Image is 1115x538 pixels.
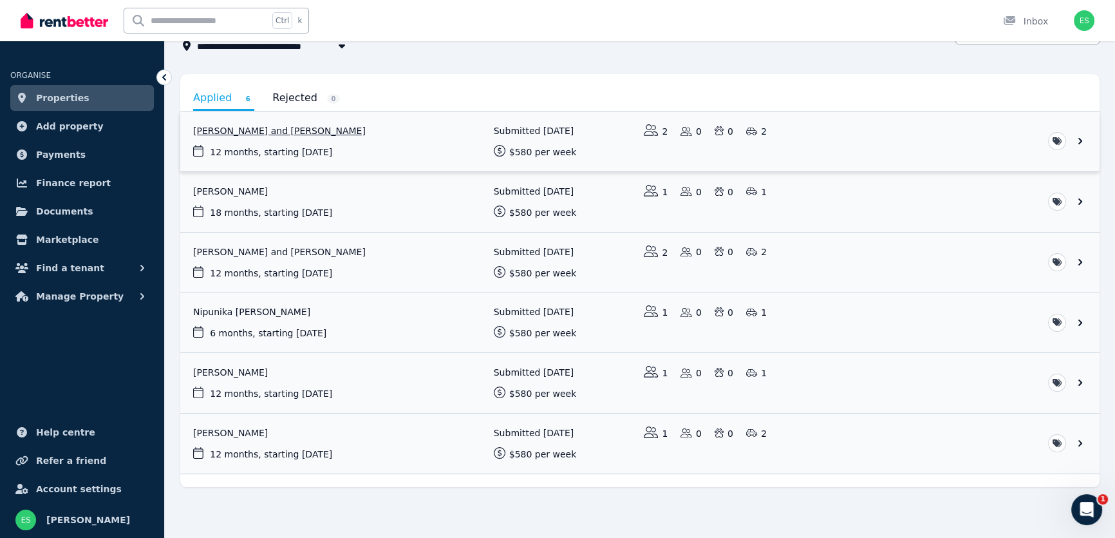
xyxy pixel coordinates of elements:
span: ORGANISE [10,71,51,80]
a: Payments [10,142,154,168]
a: Add property [10,113,154,139]
span: 6 [241,94,254,104]
a: Finance report [10,170,154,196]
div: Inbox [1003,15,1048,28]
a: Applied [193,87,254,111]
span: Add property [36,119,104,134]
a: Account settings [10,476,154,502]
img: Elaine Sheeley [15,510,36,530]
a: View application: Kayle-marie Stevens [180,353,1100,413]
span: k [297,15,302,26]
a: Properties [10,85,154,111]
span: Ctrl [272,12,292,29]
span: Properties [36,90,89,106]
span: 1 [1098,494,1108,504]
span: Marketplace [36,232,98,247]
span: Refer a friend [36,453,106,468]
a: View application: Benjamin Pomare [180,414,1100,474]
span: 0 [327,94,340,104]
a: Marketplace [10,227,154,253]
button: Find a tenant [10,255,154,281]
a: Refer a friend [10,448,154,474]
span: Payments [36,147,86,162]
button: Manage Property [10,283,154,309]
a: Help centre [10,419,154,445]
span: Help centre [36,425,95,440]
iframe: Intercom live chat [1071,494,1102,525]
a: View application: Filippo Teta and Matteo Fantinato [180,233,1100,293]
span: Account settings [36,481,122,497]
a: Documents [10,198,154,224]
span: Find a tenant [36,260,104,276]
a: View application: Nipunika Shanuki Fernando Welisarage [180,293,1100,352]
img: RentBetter [21,11,108,30]
a: Rejected [272,87,340,109]
span: Finance report [36,175,111,191]
a: View application: Ian Lewis [180,172,1100,232]
span: Documents [36,204,93,219]
img: Elaine Sheeley [1074,10,1094,31]
span: [PERSON_NAME] [46,512,130,528]
a: View application: Junita Wopereis and Jonty Griffiths [180,111,1100,171]
span: Manage Property [36,289,124,304]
